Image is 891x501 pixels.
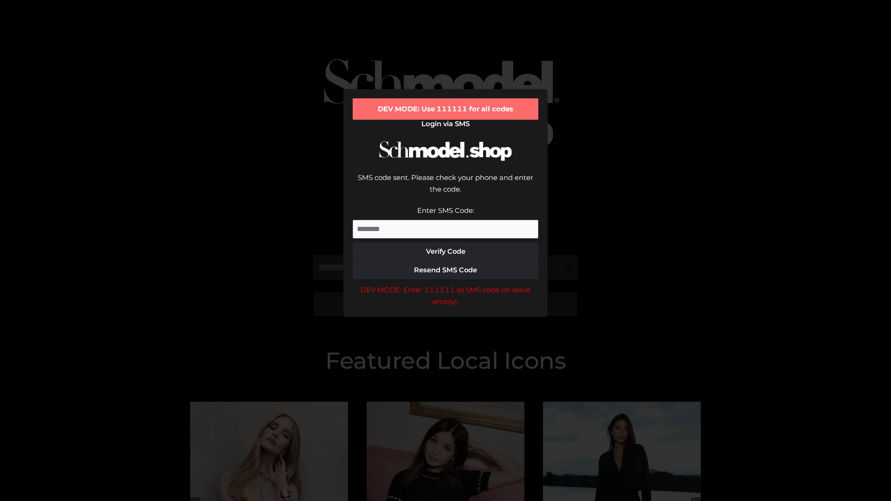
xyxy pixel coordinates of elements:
[353,261,538,279] button: Resend SMS Code
[417,206,474,215] label: Enter SMS Code:
[353,172,538,205] div: SMS code sent. Please check your phone and enter the code.
[353,98,538,120] div: DEV MODE: Use 111111 for all codes
[353,242,538,261] button: Verify Code
[353,284,538,308] div: DEV MODE: Enter 111111 as SMS code (or leave empty).
[376,133,515,169] img: Schmodel Logo
[353,120,538,128] h2: Login via SMS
